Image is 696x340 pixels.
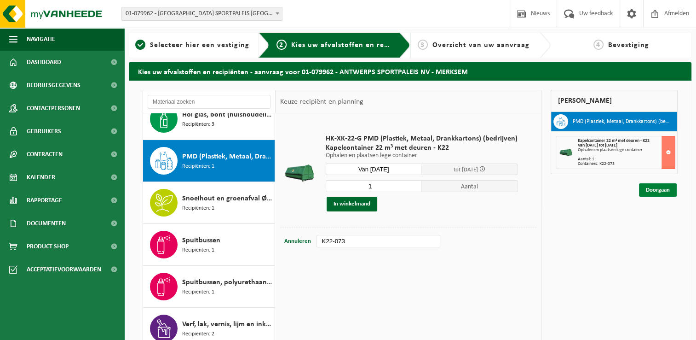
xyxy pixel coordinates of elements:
[291,41,418,49] span: Kies uw afvalstoffen en recipiënten
[593,40,604,50] span: 4
[327,197,377,211] button: In winkelmand
[133,40,251,51] a: 1Selecteer hier een vestiging
[27,28,55,51] span: Navigatie
[276,90,368,113] div: Keuze recipiënt en planning
[418,40,428,50] span: 3
[573,114,670,129] h3: PMD (Plastiek, Metaal, Drankkartons) (bedrijven)
[182,109,272,120] span: Hol glas, bont (huishoudelijk)
[143,140,275,182] button: PMD (Plastiek, Metaal, Drankkartons) (bedrijven) Recipiënten: 1
[182,235,220,246] span: Spuitbussen
[182,319,272,330] span: Verf, lak, vernis, lijm en inkt, industrieel in kleinverpakking
[326,164,422,175] input: Selecteer datum
[578,162,675,166] div: Containers: K22-073
[150,41,249,49] span: Selecteer hier een vestiging
[639,183,677,197] a: Doorgaan
[27,258,101,281] span: Acceptatievoorwaarden
[182,277,272,288] span: Spuitbussen, polyurethaan (PU)
[27,143,63,166] span: Contracten
[135,40,145,50] span: 1
[578,143,617,148] strong: Van [DATE] tot [DATE]
[284,238,311,244] span: Annuleren
[326,152,518,159] p: Ophalen en plaatsen lege container
[148,95,270,109] input: Materiaal zoeken
[27,166,55,189] span: Kalender
[27,212,66,235] span: Documenten
[454,167,478,173] span: tot [DATE]
[578,148,675,152] div: Ophalen en plaatsen lege container
[182,246,214,255] span: Recipiënten: 1
[27,189,62,212] span: Rapportage
[182,120,214,129] span: Recipiënten: 3
[578,157,675,162] div: Aantal: 1
[421,180,518,192] span: Aantal
[129,62,691,80] h2: Kies uw afvalstoffen en recipiënten - aanvraag voor 01-079962 - ANTWERPS SPORTPALEIS NV - MERKSEM
[122,7,282,20] span: 01-079962 - ANTWERPS SPORTPALEIS NV - MERKSEM
[182,330,214,339] span: Recipiënten: 2
[27,51,61,74] span: Dashboard
[27,235,69,258] span: Product Shop
[27,97,80,120] span: Contactpersonen
[182,162,214,171] span: Recipiënten: 1
[182,151,272,162] span: PMD (Plastiek, Metaal, Drankkartons) (bedrijven)
[276,40,287,50] span: 2
[551,90,678,112] div: [PERSON_NAME]
[27,120,61,143] span: Gebruikers
[283,235,312,248] button: Annuleren
[432,41,529,49] span: Overzicht van uw aanvraag
[182,288,214,297] span: Recipiënten: 1
[326,143,518,152] span: Kapelcontainer 22 m³ met deuren - K22
[143,266,275,308] button: Spuitbussen, polyurethaan (PU) Recipiënten: 1
[143,98,275,140] button: Hol glas, bont (huishoudelijk) Recipiënten: 3
[143,224,275,266] button: Spuitbussen Recipiënten: 1
[182,204,214,213] span: Recipiënten: 1
[27,74,81,97] span: Bedrijfsgegevens
[608,41,649,49] span: Bevestiging
[316,235,440,247] input: bv. C10-005
[143,182,275,224] button: Snoeihout en groenafval Ø < 12 cm Recipiënten: 1
[182,193,272,204] span: Snoeihout en groenafval Ø < 12 cm
[326,134,518,143] span: HK-XK-22-G PMD (Plastiek, Metaal, Drankkartons) (bedrijven)
[121,7,282,21] span: 01-079962 - ANTWERPS SPORTPALEIS NV - MERKSEM
[578,138,650,143] span: Kapelcontainer 22 m³ met deuren - K22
